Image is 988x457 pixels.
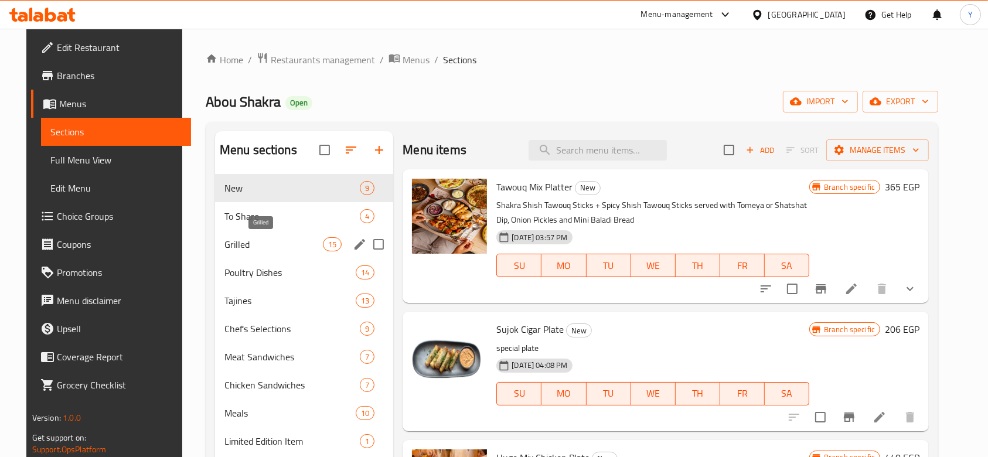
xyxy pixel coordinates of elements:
[567,324,591,337] span: New
[57,209,182,223] span: Choice Groups
[496,341,809,356] p: special plate
[741,141,779,159] span: Add item
[631,254,676,277] button: WE
[360,211,374,222] span: 4
[680,257,716,274] span: TH
[496,198,809,227] p: Shakra Shish Tawouq Sticks + Spicy Shish Tawouq Sticks served with Tomeya or Shatshat Dip, Onion ...
[285,98,312,108] span: Open
[31,62,192,90] a: Branches
[41,118,192,146] a: Sections
[224,406,356,420] div: Meals
[41,146,192,174] a: Full Menu View
[502,385,537,402] span: SU
[57,265,182,279] span: Promotions
[680,385,716,402] span: TH
[541,382,586,405] button: MO
[780,277,805,301] span: Select to update
[356,267,374,278] span: 14
[835,403,863,431] button: Branch-specific-item
[50,153,182,167] span: Full Menu View
[826,139,929,161] button: Manage items
[224,294,356,308] span: Tajines
[765,382,809,405] button: SA
[587,382,631,405] button: TU
[41,174,192,202] a: Edit Menu
[496,254,541,277] button: SU
[50,181,182,195] span: Edit Menu
[224,434,360,448] span: Limited Edition Item
[360,378,374,392] div: items
[389,52,430,67] a: Menus
[31,287,192,315] a: Menu disclaimer
[32,410,61,425] span: Version:
[323,237,342,251] div: items
[720,382,765,405] button: FR
[968,8,973,21] span: Y
[807,275,835,303] button: Branch-specific-item
[31,371,192,399] a: Grocery Checklist
[768,8,846,21] div: [GEOGRAPHIC_DATA]
[360,209,374,223] div: items
[808,405,833,429] span: Select to update
[356,408,374,419] span: 10
[412,179,487,254] img: Tawouq Mix Platter
[360,350,374,364] div: items
[591,257,626,274] span: TU
[224,181,360,195] span: New
[224,209,360,223] span: To Share
[224,265,356,279] span: Poultry Dishes
[819,324,880,335] span: Branch specific
[356,406,374,420] div: items
[873,410,887,424] a: Edit menu item
[215,399,394,427] div: Meals10
[57,294,182,308] span: Menu disclaimer
[443,53,476,67] span: Sections
[31,202,192,230] a: Choice Groups
[224,378,360,392] span: Chicken Sandwiches
[31,33,192,62] a: Edit Restaurant
[502,257,537,274] span: SU
[31,258,192,287] a: Promotions
[365,136,393,164] button: Add section
[783,91,858,112] button: import
[323,239,341,250] span: 15
[769,385,805,402] span: SA
[224,322,360,336] span: Chef's Selections
[872,94,929,109] span: export
[507,232,572,243] span: [DATE] 03:57 PM
[215,427,394,455] div: Limited Edition Item1
[215,174,394,202] div: New9
[257,52,375,67] a: Restaurants management
[360,436,374,447] span: 1
[575,181,601,195] div: New
[57,350,182,364] span: Coverage Report
[819,182,880,193] span: Branch specific
[215,258,394,287] div: Poultry Dishes14
[566,323,592,337] div: New
[57,378,182,392] span: Grocery Checklist
[587,254,631,277] button: TU
[220,141,297,159] h2: Menu sections
[63,410,81,425] span: 1.0.0
[224,350,360,364] span: Meat Sandwiches
[356,265,374,279] div: items
[676,382,720,405] button: TH
[57,237,182,251] span: Coupons
[360,434,374,448] div: items
[434,53,438,67] li: /
[337,136,365,164] span: Sort sections
[496,320,564,338] span: Sujok Cigar Plate
[403,53,430,67] span: Menus
[215,287,394,315] div: Tajines13
[896,275,924,303] button: show more
[541,254,586,277] button: MO
[360,323,374,335] span: 9
[885,321,919,337] h6: 206 EGP
[206,88,281,115] span: Abou Shakra
[360,380,374,391] span: 7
